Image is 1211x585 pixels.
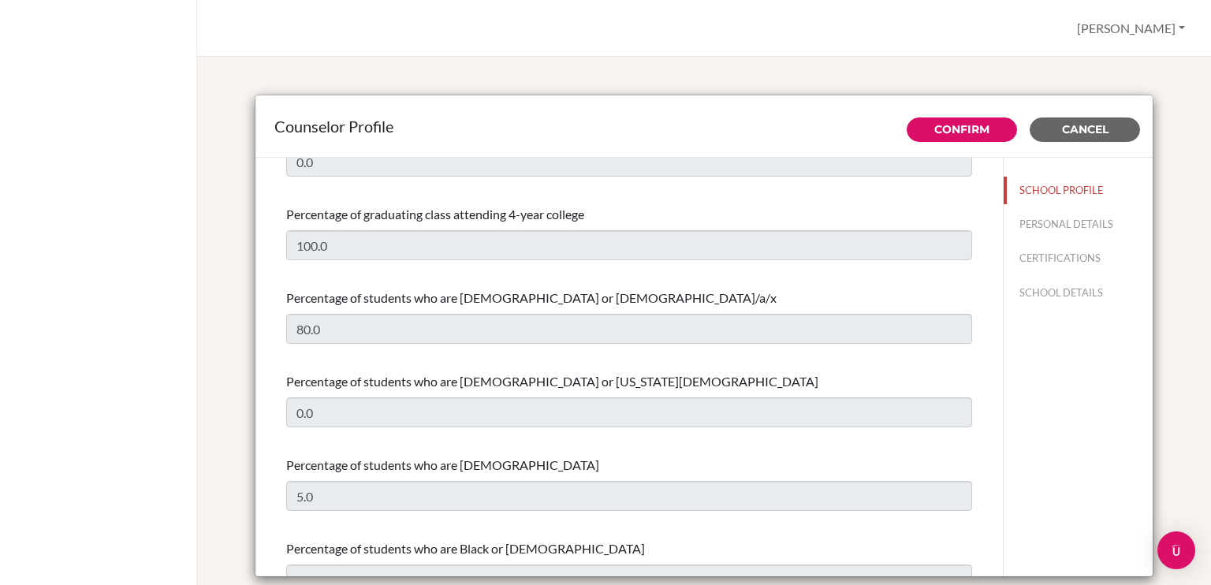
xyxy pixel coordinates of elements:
span: Percentage of students who are [DEMOGRAPHIC_DATA] or [US_STATE][DEMOGRAPHIC_DATA] [286,374,818,389]
button: CERTIFICATIONS [1004,244,1153,272]
div: Counselor Profile [274,114,1134,138]
button: SCHOOL PROFILE [1004,177,1153,204]
span: Percentage of students who are Black or [DEMOGRAPHIC_DATA] [286,541,645,556]
span: Percentage of students who are [DEMOGRAPHIC_DATA] or [DEMOGRAPHIC_DATA]/a/x [286,290,777,305]
button: SCHOOL DETAILS [1004,279,1153,307]
span: Percentage of graduating class attending 4-year college [286,207,584,222]
button: PERSONAL DETAILS [1004,211,1153,238]
div: Open Intercom Messenger [1157,531,1195,569]
span: Percentage of students who are [DEMOGRAPHIC_DATA] [286,457,599,472]
button: [PERSON_NAME] [1070,13,1192,43]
